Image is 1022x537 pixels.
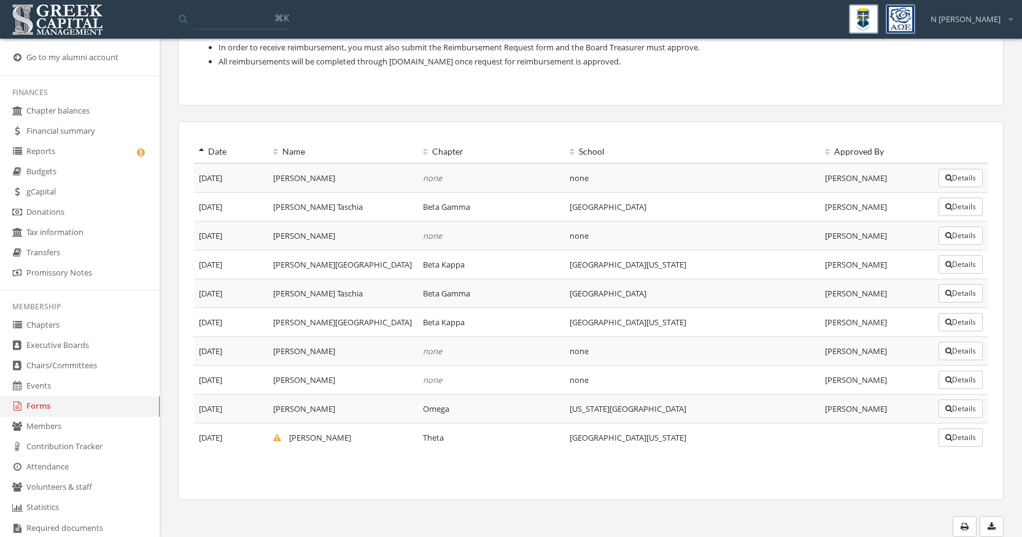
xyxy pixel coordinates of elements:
em: none [423,346,442,357]
span: [PERSON_NAME] [825,288,887,299]
td: Beta Kappa [418,308,564,337]
button: Details [939,400,983,418]
td: [PERSON_NAME] Taschia [268,193,419,222]
td: [DATE] [194,337,268,366]
td: [PERSON_NAME] [268,423,419,452]
td: [DATE] [194,308,268,337]
td: [PERSON_NAME] [268,395,419,423]
th: Date [194,141,268,163]
button: Details [939,428,983,447]
button: Details [939,169,983,187]
td: [DATE] [194,193,268,222]
span: [PERSON_NAME] [825,201,887,212]
span: [PERSON_NAME] [825,374,887,385]
td: [GEOGRAPHIC_DATA][US_STATE] [565,423,820,452]
span: [PERSON_NAME] [825,230,887,241]
li: In order to receive reimbursement, you must also submit the Reimbursement Request form and the Bo... [219,41,988,55]
span: ⌘K [274,12,289,24]
button: Details [939,313,983,331]
th: Chapter [418,141,564,163]
td: Beta Gamma [418,193,564,222]
td: [PERSON_NAME][GEOGRAPHIC_DATA] [268,250,419,279]
td: Beta Kappa [418,250,564,279]
td: Theta [418,423,564,452]
span: [PERSON_NAME] [825,172,887,184]
td: none [565,366,820,395]
th: School [565,141,820,163]
td: [GEOGRAPHIC_DATA] [565,193,820,222]
td: [DATE] [194,279,268,308]
button: Details [939,371,983,389]
button: Details [939,284,983,303]
td: [DATE] [194,250,268,279]
td: [DATE] [194,366,268,395]
td: Beta Gamma [418,279,564,308]
em: none [423,230,442,241]
td: [PERSON_NAME] [268,222,419,250]
div: N [PERSON_NAME] [923,4,1013,25]
td: none [565,163,820,193]
td: [PERSON_NAME] Taschia [268,279,419,308]
td: [PERSON_NAME] [268,366,419,395]
td: [PERSON_NAME] [268,337,419,366]
td: none [565,337,820,366]
span: [PERSON_NAME] [825,317,887,328]
td: [DATE] [194,163,268,193]
button: Details [939,342,983,360]
li: All reimbursements will be completed through [DOMAIN_NAME] once request for reimbursement is appr... [219,55,988,69]
em: none [423,172,442,184]
button: Details [939,226,983,245]
th: Approved By [820,141,934,163]
td: [DATE] [194,222,268,250]
span: [PERSON_NAME] [825,346,887,357]
span: N [PERSON_NAME] [931,14,1001,25]
td: [PERSON_NAME] [268,163,419,193]
td: [GEOGRAPHIC_DATA][US_STATE] [565,308,820,337]
td: [US_STATE][GEOGRAPHIC_DATA] [565,395,820,423]
span: [PERSON_NAME] [825,259,887,270]
td: [GEOGRAPHIC_DATA][US_STATE] [565,250,820,279]
td: Omega [418,395,564,423]
td: none [565,222,820,250]
td: [PERSON_NAME][GEOGRAPHIC_DATA] [268,308,419,337]
td: [DATE] [194,423,268,452]
td: [GEOGRAPHIC_DATA] [565,279,820,308]
span: [PERSON_NAME] [825,403,887,414]
td: [DATE] [194,395,268,423]
em: none [423,374,442,385]
th: Name [268,141,419,163]
button: Details [939,255,983,274]
button: Details [939,198,983,216]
